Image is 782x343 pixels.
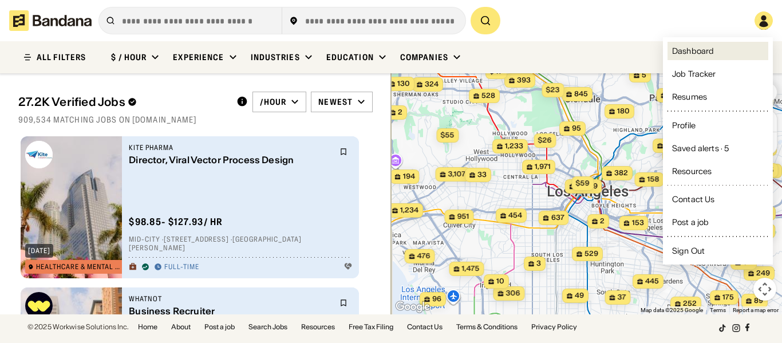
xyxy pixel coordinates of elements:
[477,170,487,180] span: 33
[18,132,373,314] div: grid
[457,212,469,222] span: 951
[129,235,352,253] div: Mid-City · [STREET_ADDRESS] · [GEOGRAPHIC_DATA][PERSON_NAME]
[25,141,53,168] img: Kite Pharma logo
[551,213,564,223] span: 637
[129,294,333,303] div: Whatnot
[301,324,335,330] a: Resources
[489,67,503,76] span: $47
[129,143,333,152] div: Kite Pharma
[397,79,410,89] span: 130
[672,144,729,152] div: Saved alerts · 5
[536,259,541,269] span: 3
[27,324,129,330] div: © 2025 Workwise Solutions Inc.
[508,211,522,220] span: 454
[575,291,584,301] span: 49
[400,52,448,62] div: Companies
[672,195,714,203] div: Contact Us
[538,136,551,144] span: $26
[672,121,696,129] div: Profile
[668,213,768,231] a: Post a job
[668,139,768,157] a: Saved alerts · 5
[440,131,454,139] span: $55
[756,269,770,278] span: 249
[575,179,589,187] span: $59
[668,88,768,106] a: Resumes
[37,53,86,61] div: ALL FILTERS
[574,89,588,99] span: 845
[407,324,443,330] a: Contact Us
[614,168,628,178] span: 382
[28,247,50,254] div: [DATE]
[505,289,520,298] span: 306
[641,307,703,313] span: Map data ©2025 Google
[394,299,432,314] a: Open this area in Google Maps (opens a new window)
[645,277,659,286] span: 445
[672,218,709,226] div: Post a job
[733,307,779,313] a: Report a map error
[164,263,199,272] div: Full-time
[400,206,418,215] span: 1,234
[36,263,124,270] div: Healthcare & Mental Health
[402,172,414,182] span: 194
[722,293,734,302] span: 175
[349,324,393,330] a: Free Tax Filing
[683,299,697,309] span: 252
[448,169,465,179] span: 3,107
[668,65,768,83] a: Job Tracker
[572,124,581,133] span: 95
[481,91,495,101] span: 528
[204,324,235,330] a: Post a job
[129,216,223,228] div: $ 98.85 - $127.93 / hr
[505,141,523,151] span: 1,233
[398,108,402,117] span: 2
[425,80,439,89] span: 324
[668,190,768,208] a: Contact Us
[260,97,287,107] div: /hour
[251,52,300,62] div: Industries
[631,218,643,228] span: 153
[617,107,630,116] span: 180
[617,293,626,302] span: 37
[754,296,763,306] span: 89
[531,324,577,330] a: Privacy Policy
[248,324,287,330] a: Search Jobs
[600,216,605,226] span: 2
[647,175,659,184] span: 158
[517,76,531,85] span: 393
[432,294,441,304] span: 96
[18,115,373,125] div: 909,534 matching jobs on [DOMAIN_NAME]
[546,85,559,94] span: $23
[417,251,430,261] span: 476
[496,277,504,286] span: 10
[9,10,92,31] img: Bandana logotype
[584,249,598,259] span: 529
[456,324,518,330] a: Terms & Conditions
[672,247,705,255] div: Sign Out
[111,52,147,62] div: $ / hour
[672,167,712,175] div: Resources
[672,93,707,101] div: Resumes
[577,182,597,191] span: 6,079
[394,299,432,314] img: Google
[672,70,716,78] div: Job Tracker
[642,70,646,80] span: 5
[318,97,353,107] div: Newest
[753,278,776,301] button: Map camera controls
[710,307,726,313] a: Terms (opens in new tab)
[461,264,479,274] span: 1,475
[535,162,551,172] span: 1,971
[743,258,752,267] span: 52
[171,324,191,330] a: About
[668,42,768,60] a: Dashboard
[129,155,333,165] div: Director, Viral Vector Process Design
[25,292,53,320] img: Whatnot logo
[668,162,768,180] a: Resources
[326,52,374,62] div: Education
[129,306,333,317] div: Business Recruiter
[138,324,157,330] a: Home
[672,47,714,55] div: Dashboard
[668,116,768,135] a: Profile
[173,52,224,62] div: Experience
[18,95,227,109] div: 27.2K Verified Jobs
[760,165,773,174] span: $25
